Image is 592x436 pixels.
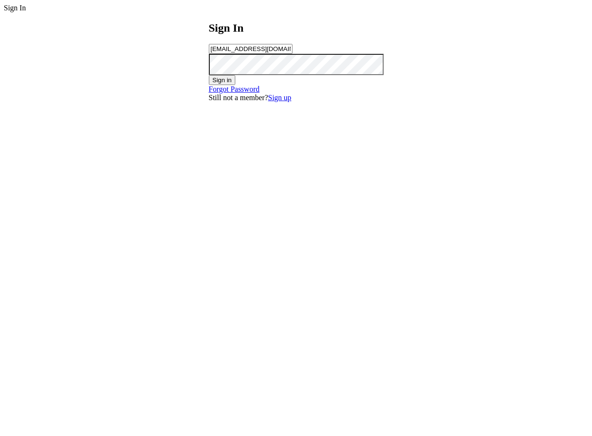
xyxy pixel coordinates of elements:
button: Sign in [209,75,236,85]
div: Sign In [4,4,588,12]
div: Still not a member? [209,94,384,102]
a: Forgot Password [209,85,260,93]
h2: Sign In [209,22,384,34]
input: Username [209,44,292,54]
a: Sign up [268,94,291,102]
